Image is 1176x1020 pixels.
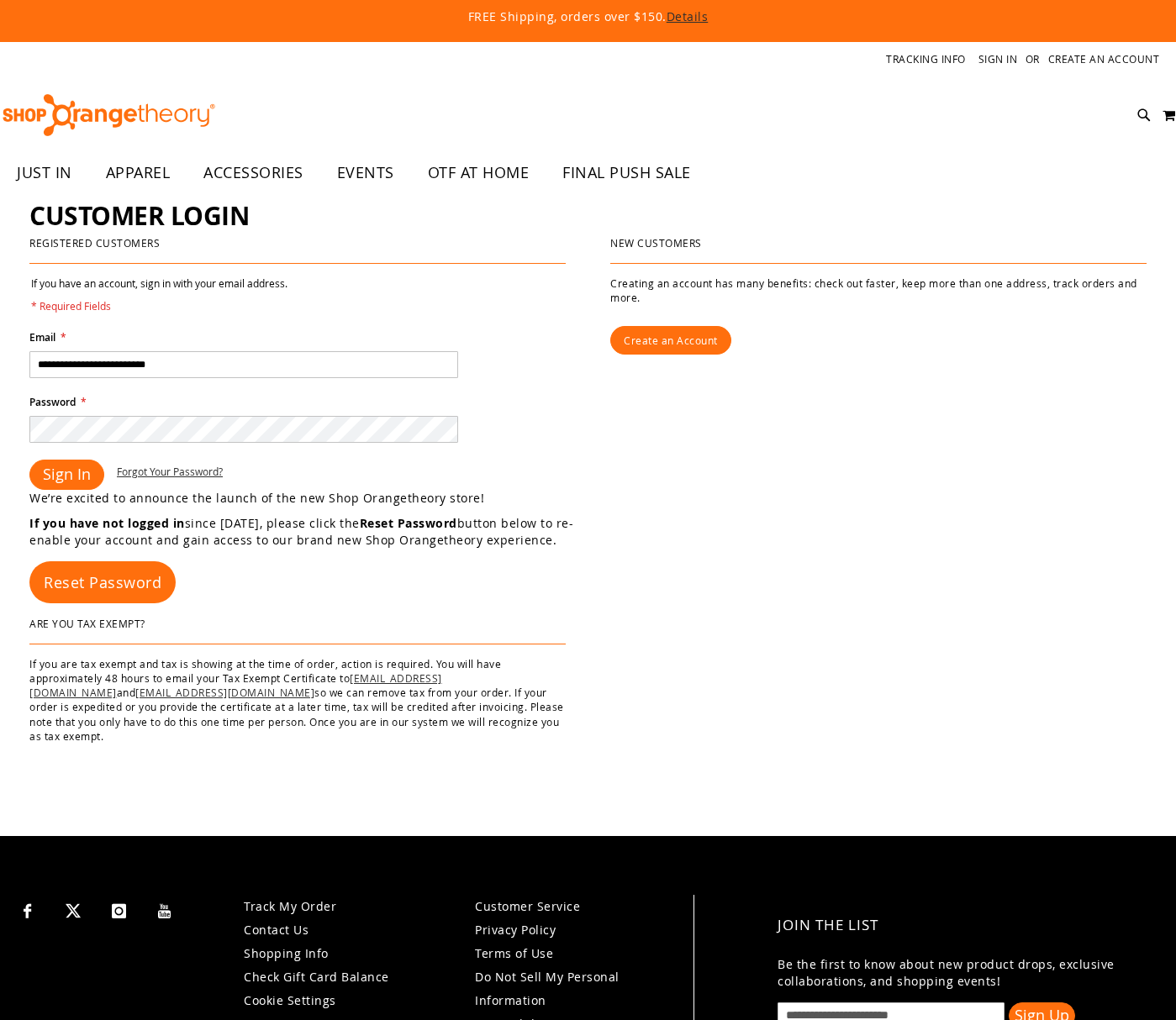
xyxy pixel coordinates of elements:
[244,945,329,961] a: Shopping Info
[44,572,161,592] span: Reset Password
[106,154,171,192] span: APPAREL
[104,895,134,924] a: Visit our Instagram page
[29,617,145,630] strong: Are You Tax Exempt?
[29,671,442,699] a: [EMAIL_ADDRESS][DOMAIN_NAME]
[29,490,588,507] p: We’re excited to announce the launch of the new Shop Orangetheory store!
[475,945,553,961] a: Terms of Use
[29,198,249,233] span: Customer Login
[610,326,731,355] a: Create an Account
[150,895,180,924] a: Visit our Youtube page
[244,922,309,938] a: Contact Us
[610,236,702,250] strong: New Customers
[31,299,287,313] span: * Required Fields
[978,52,1018,66] a: Sign In
[29,515,185,531] strong: If you have not logged in
[66,903,81,918] img: Twitter
[411,154,546,192] a: OTF AT HOME
[475,898,580,914] a: Customer Service
[203,154,303,192] span: ACCESSORIES
[89,154,187,192] a: APPAREL
[667,8,709,24] a: Details
[135,686,314,699] a: [EMAIL_ADDRESS][DOMAIN_NAME]
[29,276,289,313] legend: If you have an account, sign in with your email address.
[117,465,223,478] span: Forgot Your Password?
[546,154,708,192] a: FINAL PUSH SALE
[475,969,620,1008] a: Do Not Sell My Personal Information
[29,330,55,344] span: Email
[187,154,320,192] a: ACCESSORIES
[29,395,76,409] span: Password
[29,460,104,490] button: Sign In
[428,154,530,192] span: OTF AT HOME
[29,515,588,549] p: since [DATE], please click the button below to re-enable your account and gain access to our bran...
[29,236,160,250] strong: Registered Customers
[778,956,1144,990] p: Be the first to know about new product drops, exclusive collaborations, and shopping events!
[13,895,42,924] a: Visit our Facebook page
[475,922,556,938] a: Privacy Policy
[244,992,336,1008] a: Cookie Settings
[778,903,1144,948] h4: Join the List
[562,154,691,192] span: FINAL PUSH SALE
[337,154,394,192] span: EVENTS
[360,515,457,531] strong: Reset Password
[244,898,336,914] a: Track My Order
[117,465,223,479] a: Forgot Your Password?
[17,154,72,192] span: JUST IN
[1048,52,1160,66] a: Create an Account
[84,8,1093,25] p: FREE Shipping, orders over $150.
[244,969,389,985] a: Check Gift Card Balance
[624,334,718,347] span: Create an Account
[320,154,411,192] a: EVENTS
[886,52,966,66] a: Tracking Info
[43,464,91,484] span: Sign In
[29,561,176,603] a: Reset Password
[59,895,88,924] a: Visit our X page
[610,276,1147,305] p: Creating an account has many benefits: check out faster, keep more than one address, track orders...
[29,657,566,744] p: If you are tax exempt and tax is showing at the time of order, action is required. You will have ...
